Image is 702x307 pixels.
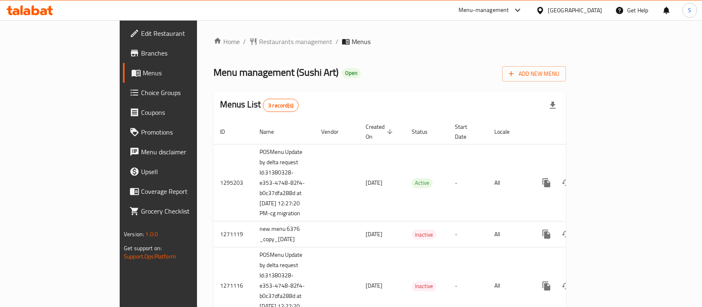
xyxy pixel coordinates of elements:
span: Version: [124,229,144,240]
a: Menu disclaimer [123,142,237,162]
td: All [488,144,530,221]
span: Vendor [321,127,349,137]
span: Edit Restaurant [141,28,230,38]
td: - [448,144,488,221]
span: Menu management ( Sushi Art ) [213,63,338,81]
button: Add New Menu [502,66,566,81]
td: All [488,221,530,247]
span: 3 record(s) [263,102,298,109]
a: Upsell [123,162,237,181]
span: Menu disclaimer [141,147,230,157]
a: Coupons [123,102,237,122]
a: Branches [123,43,237,63]
td: - [448,221,488,247]
button: Change Status [556,224,576,244]
span: Coupons [141,107,230,117]
div: [GEOGRAPHIC_DATA] [548,6,602,15]
a: Edit Restaurant [123,23,237,43]
span: Choice Groups [141,88,230,98]
span: Get support on: [124,243,162,254]
div: Total records count [263,99,299,112]
a: Coverage Report [123,181,237,201]
th: Actions [530,119,622,144]
a: Support.OpsPlatform [124,251,176,262]
span: Branches [141,48,230,58]
span: Menus [143,68,230,78]
span: Active [412,178,433,188]
span: Promotions [141,127,230,137]
button: more [537,224,556,244]
span: [DATE] [366,229,382,240]
button: Change Status [556,173,576,193]
span: [DATE] [366,280,382,291]
span: Created On [366,122,395,142]
span: Inactive [412,281,436,291]
button: Change Status [556,276,576,296]
div: Menu-management [459,5,509,15]
span: Upsell [141,167,230,177]
td: POSMenu Update by delta request Id:31380328-e353-4748-82f4-b0c37dfa288d at [DATE] 12:27:20 PM-cg ... [253,144,315,221]
span: Locale [494,127,520,137]
span: Add New Menu [509,69,559,79]
span: Coverage Report [141,186,230,196]
a: Restaurants management [249,37,332,47]
span: Start Date [455,122,478,142]
button: more [537,276,556,296]
span: 1.0.0 [145,229,158,240]
span: Grocery Checklist [141,206,230,216]
a: Choice Groups [123,83,237,102]
div: Open [342,68,361,78]
div: Export file [543,95,563,115]
span: Menus [352,37,371,47]
a: Grocery Checklist [123,201,237,221]
a: Promotions [123,122,237,142]
span: ID [220,127,236,137]
span: [DATE] [366,177,382,188]
li: / [243,37,246,47]
span: Status [412,127,438,137]
span: Inactive [412,230,436,240]
a: Menus [123,63,237,83]
h2: Menus List [220,98,299,112]
span: Name [259,127,285,137]
td: new menu 6376 _copy_[DATE] [253,221,315,247]
span: S [688,6,691,15]
span: Open [342,70,361,77]
span: Restaurants management [259,37,332,47]
li: / [336,37,338,47]
nav: breadcrumb [213,37,566,47]
button: more [537,173,556,193]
